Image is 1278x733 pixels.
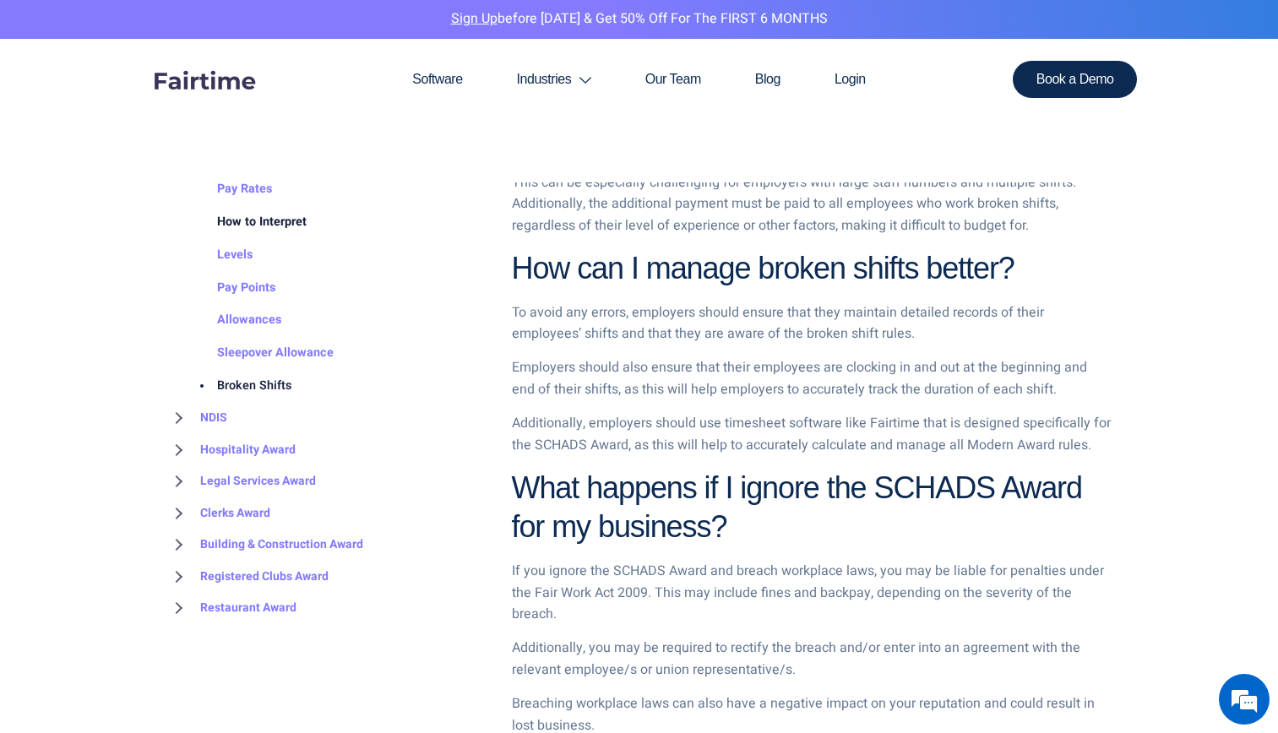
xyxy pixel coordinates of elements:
p: This can be especially challenging for employers with large staff numbers and multiple shifts. Ad... [512,172,1112,237]
div: Minimize live chat window [277,8,318,49]
a: Pay Rates [183,173,272,206]
a: Blog [728,39,808,120]
a: Industries [490,39,618,120]
a: Clerks Award [166,497,270,529]
strong: What happens if I ignore the SCHADS Award for my business? [512,470,1082,545]
strong: How can I manage broken shifts better? [512,251,1014,285]
a: Book a Demo [1013,61,1138,98]
a: Pay Points [183,271,275,304]
nav: BROWSE TOPICS [166,76,487,623]
a: Sign Up [451,8,498,29]
a: Login [808,39,893,120]
a: Levels [183,238,253,271]
a: NDIS [166,402,227,434]
a: Restaurant Award [166,592,296,624]
a: Building & Construction Award [166,529,363,561]
div: Chat with us now [88,95,284,117]
a: Our Team [618,39,728,120]
a: Registered Clubs Award [166,560,329,592]
p: before [DATE] & Get 50% Off for the FIRST 6 MONTHS [13,8,1265,30]
textarea: Type your message and hit 'Enter' [8,461,322,520]
a: Legal Services Award [166,465,316,497]
a: Hospitality Award [166,433,296,465]
a: Sleepover Allowance [183,337,334,370]
span: We're online! [98,213,233,383]
p: To avoid any errors, employers should ensure that they maintain detailed records of their employe... [512,302,1112,345]
p: If you ignore the SCHADS Award and breach workplace laws, you may be liable for penalties under t... [512,561,1112,626]
div: BROWSE TOPICS [166,41,487,623]
a: Software [385,39,489,120]
a: Allowances [183,304,281,337]
p: Additionally, employers should use timesheet software like Fairtime that is designed specifically... [512,413,1112,456]
a: Broken Shifts [183,369,291,402]
p: Employers should also ensure that their employees are clocking in and out at the beginning and en... [512,357,1112,400]
span: Book a Demo [1036,73,1114,86]
a: How to Interpret [183,206,307,239]
p: Additionally, you may be required to rectify the breach and/or enter into an agreement with the r... [512,638,1112,681]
